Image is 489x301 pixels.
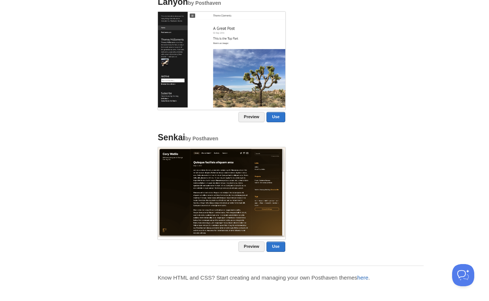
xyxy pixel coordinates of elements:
a: Preview [238,112,265,122]
a: Use [266,242,285,252]
small: by Posthaven [188,0,221,6]
a: Preview [238,242,265,252]
h4: Senkai [158,133,285,142]
img: Screenshot [158,12,285,107]
a: Use [266,112,285,122]
img: Screenshot [158,147,285,237]
small: by Posthaven [185,136,218,141]
iframe: Help Scout Beacon - Open [452,264,474,286]
p: Know HTML and CSS? Start creating and managing your own Posthaven themes . [158,274,424,281]
a: here [357,274,368,281]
